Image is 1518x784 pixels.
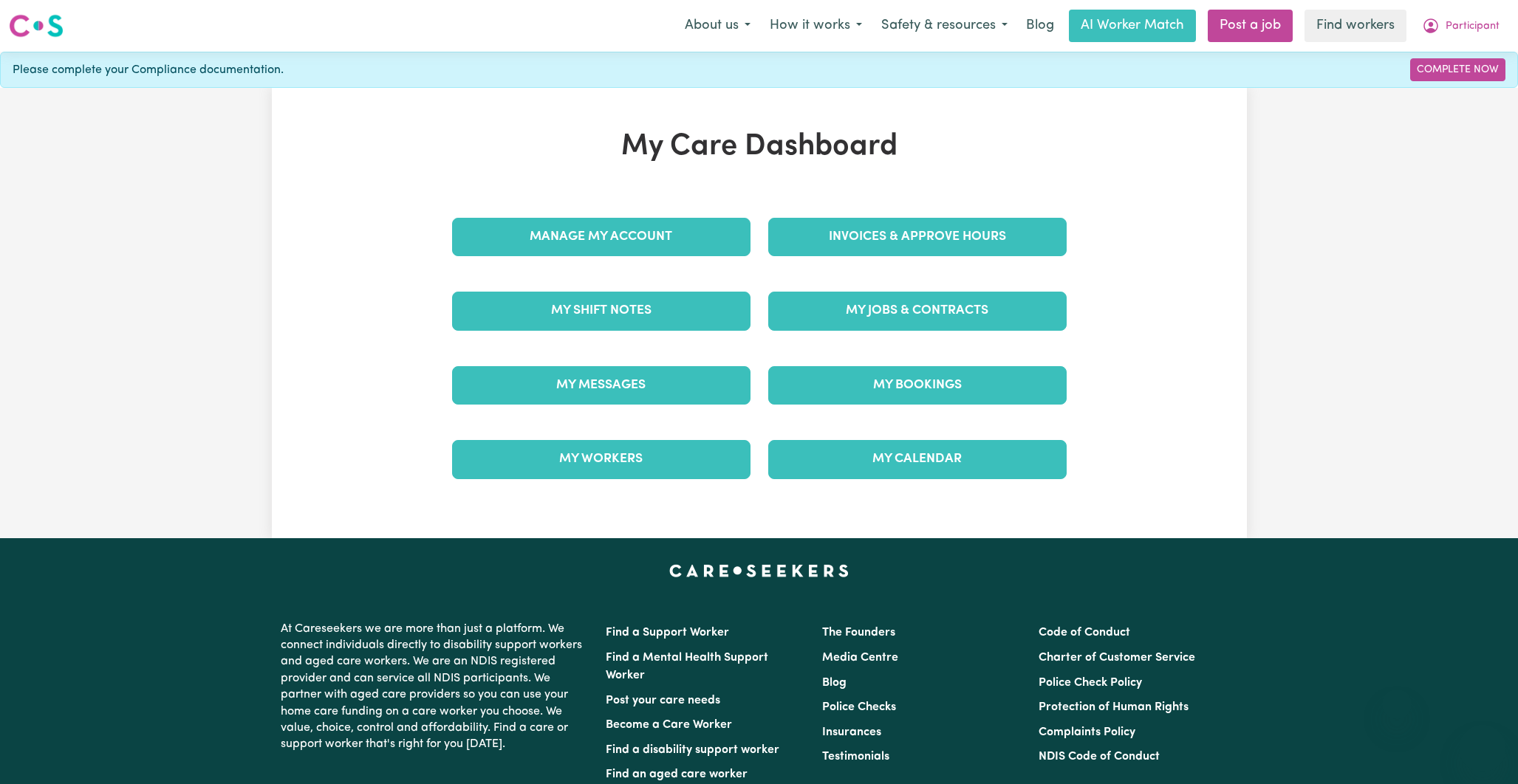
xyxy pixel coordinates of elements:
[606,652,768,681] a: Find a Mental Health Support Worker
[822,701,896,713] a: Police Checks
[768,218,1067,256] a: Invoices & Approve Hours
[13,61,284,79] span: Please complete your Compliance documentation.
[606,744,779,756] a: Find a disability support worker
[1039,677,1142,689] a: Police Check Policy
[1446,18,1500,35] span: Participant
[1017,10,1063,42] a: Blog
[606,695,720,706] a: Post your care needs
[872,10,1017,41] button: Safety & resources
[9,9,64,43] a: Careseekers logo
[443,129,1076,165] h1: My Care Dashboard
[1382,690,1412,719] iframe: Close message
[822,627,895,639] a: The Founders
[1039,701,1189,713] a: Protection of Human Rights
[1412,10,1509,41] button: My Account
[669,565,849,577] a: Careseekers home page
[606,627,729,639] a: Find a Support Worker
[675,10,760,41] button: About us
[606,719,732,731] a: Become a Care Worker
[822,726,881,738] a: Insurances
[452,366,751,405] a: My Messages
[1039,627,1130,639] a: Code of Conduct
[1305,10,1406,42] a: Find workers
[1410,58,1505,81] a: Complete Now
[822,652,898,664] a: Media Centre
[452,218,751,256] a: Manage My Account
[1039,726,1135,738] a: Complaints Policy
[1208,10,1293,42] a: Post a job
[1459,725,1506,772] iframe: Button to launch messaging window
[768,292,1067,330] a: My Jobs & Contracts
[452,440,751,478] a: My Workers
[768,440,1067,478] a: My Calendar
[760,10,872,41] button: How it works
[1069,10,1196,42] a: AI Worker Match
[822,751,889,763] a: Testimonials
[822,677,847,689] a: Blog
[1039,751,1160,763] a: NDIS Code of Conduct
[281,615,588,759] p: At Careseekers we are more than just a platform. We connect individuals directly to disability su...
[606,768,748,780] a: Find an aged care worker
[768,366,1067,405] a: My Bookings
[452,292,751,330] a: My Shift Notes
[1039,652,1195,664] a: Charter of Customer Service
[9,13,64,39] img: Careseekers logo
